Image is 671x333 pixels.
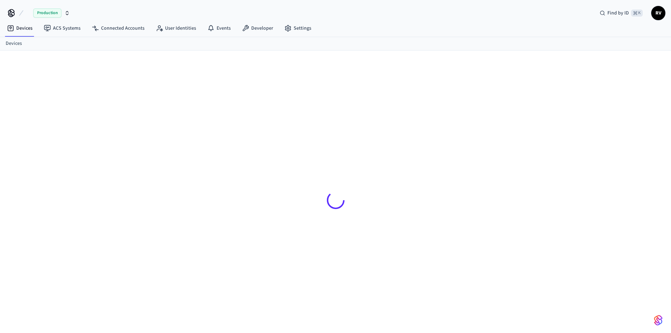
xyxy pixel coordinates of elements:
span: Find by ID [607,10,629,17]
span: Production [33,8,61,18]
a: User Identities [150,22,202,35]
span: ⌘ K [631,10,643,17]
img: SeamLogoGradient.69752ec5.svg [654,315,663,326]
a: Connected Accounts [86,22,150,35]
a: Devices [6,40,22,47]
a: Events [202,22,236,35]
a: Developer [236,22,279,35]
button: RV [651,6,665,20]
div: Find by ID⌘ K [594,7,648,19]
span: RV [652,7,665,19]
a: Settings [279,22,317,35]
a: ACS Systems [38,22,86,35]
a: Devices [1,22,38,35]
